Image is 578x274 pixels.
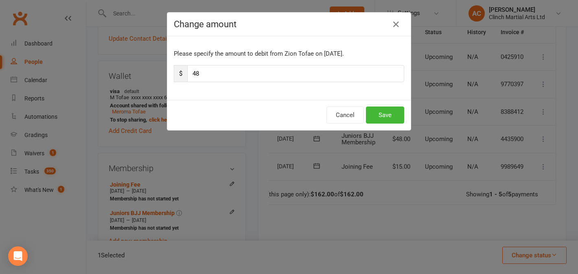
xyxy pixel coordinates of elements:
[174,49,404,59] p: Please specify the amount to debit from Zion Tofae on [DATE].
[174,65,187,82] span: $
[8,246,28,266] div: Open Intercom Messenger
[390,18,403,31] button: Close
[366,107,404,124] button: Save
[174,19,404,29] h4: Change amount
[326,107,364,124] button: Cancel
